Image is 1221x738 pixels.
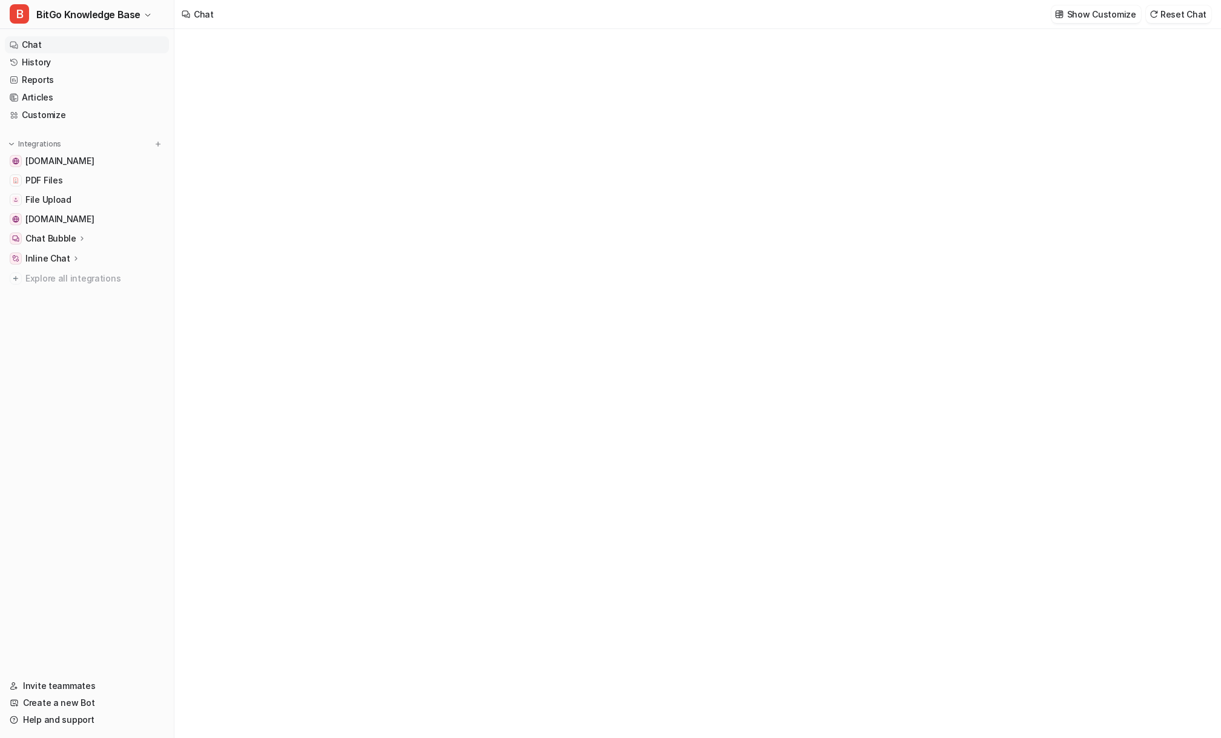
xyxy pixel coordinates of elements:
img: expand menu [7,140,16,148]
a: Invite teammates [5,677,169,694]
a: PDF FilesPDF Files [5,172,169,189]
a: Chat [5,36,169,53]
span: B [10,4,29,24]
a: File UploadFile Upload [5,191,169,208]
img: menu_add.svg [154,140,162,148]
img: explore all integrations [10,272,22,285]
a: developers.bitgo.com[DOMAIN_NAME] [5,211,169,228]
p: Show Customize [1067,8,1136,21]
span: BitGo Knowledge Base [36,6,141,23]
img: Chat Bubble [12,235,19,242]
span: File Upload [25,194,71,206]
button: Integrations [5,138,65,150]
span: [DOMAIN_NAME] [25,213,94,225]
a: Help and support [5,711,169,728]
a: Customize [5,107,169,124]
span: Explore all integrations [25,269,164,288]
img: Inline Chat [12,255,19,262]
a: Create a new Bot [5,694,169,711]
img: PDF Files [12,177,19,184]
p: Inline Chat [25,252,70,265]
button: Show Customize [1051,5,1141,23]
a: Articles [5,89,169,106]
img: reset [1150,10,1158,19]
a: History [5,54,169,71]
p: Chat Bubble [25,232,76,245]
img: File Upload [12,196,19,203]
img: customize [1055,10,1064,19]
p: Integrations [18,139,61,149]
button: Reset Chat [1146,5,1211,23]
span: [DOMAIN_NAME] [25,155,94,167]
div: Chat [194,8,214,21]
a: www.bitgo.com[DOMAIN_NAME] [5,153,169,170]
a: Reports [5,71,169,88]
a: Explore all integrations [5,270,169,287]
span: PDF Files [25,174,62,186]
img: developers.bitgo.com [12,216,19,223]
img: www.bitgo.com [12,157,19,165]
